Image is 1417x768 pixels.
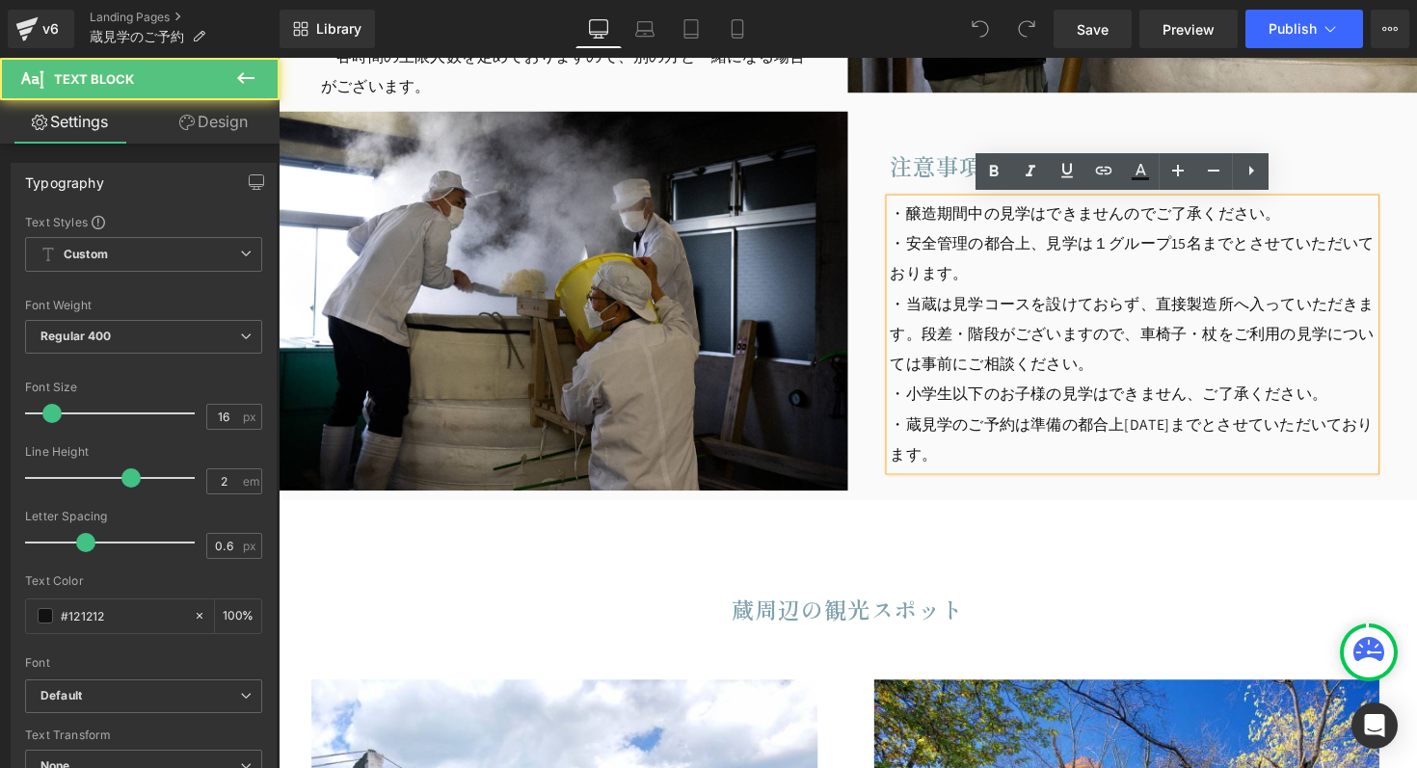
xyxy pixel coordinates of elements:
h2: 注意事項 [627,95,1123,125]
i: Default [40,688,82,704]
div: Font Size [25,381,262,394]
div: % [215,599,261,633]
button: Undo [961,10,1000,48]
a: New Library [280,10,375,48]
div: Open Intercom Messenger [1351,702,1398,749]
button: Redo [1007,10,1046,48]
p: ・安全管理の都合上、見学は１グループ15名までとさせていただいております。 [627,175,1123,237]
div: v6 [39,16,63,41]
span: Preview [1163,19,1215,40]
a: Desktop [575,10,622,48]
span: Library [316,20,361,38]
button: More [1371,10,1409,48]
div: Line Height [25,445,262,459]
span: 蔵見学のご予約 [90,29,184,44]
span: Publish [1269,21,1317,37]
a: Laptop [622,10,668,48]
span: px [243,410,259,423]
div: Font Weight [25,299,262,312]
a: Tablet [668,10,714,48]
p: ・当蔵は見学コースを設けておらず、直接製造所へ入っていただきます。段差・階段がございますので、車椅子・杖をご利用の見学については事前にご相談ください。 [627,237,1123,330]
a: Mobile [714,10,761,48]
a: v6 [8,10,74,48]
span: Text Block [54,71,134,87]
b: Regular 400 [40,329,112,343]
p: ・蔵見学のご予約は準備の都合上[DATE]までとさせていただいております。 [627,360,1123,422]
input: Color [61,605,184,626]
span: Save [1077,19,1109,40]
div: Typography [25,164,104,191]
span: em [243,475,259,488]
div: Text Styles [25,214,262,229]
div: Letter Spacing [25,510,262,523]
b: Custom [64,247,108,263]
a: Preview [1139,10,1238,48]
p: ・醸造期間中の見学はできませんのでご了承ください。 [627,145,1123,175]
button: Publish [1245,10,1363,48]
h2: 蔵周辺の観光スポット [19,549,1147,579]
div: Font [25,656,262,670]
span: px [243,540,259,552]
div: Text Color [25,574,262,588]
a: Design [144,100,283,144]
a: Landing Pages [90,10,280,25]
p: ・小学生以下のお子様の見学はできません、ご了承ください。 [627,330,1123,360]
div: Text Transform [25,728,262,742]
